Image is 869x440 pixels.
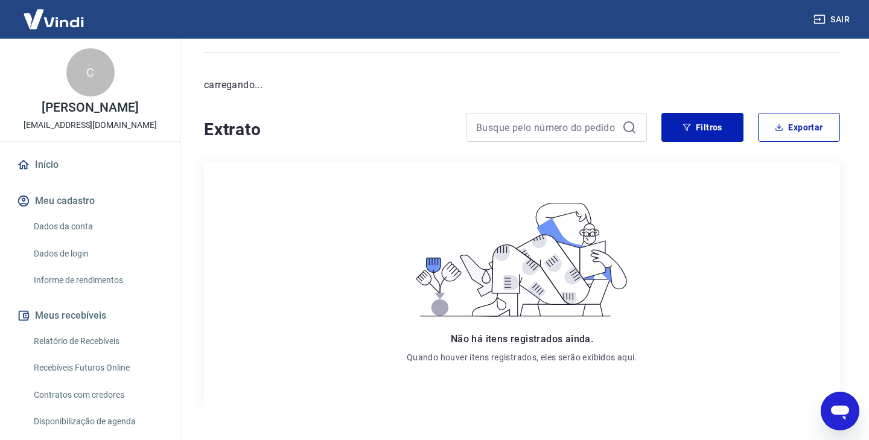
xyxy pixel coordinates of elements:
span: Não há itens registrados ainda. [451,333,593,345]
p: Quando houver itens registrados, eles serão exibidos aqui. [407,351,637,363]
a: Disponibilização de agenda [29,409,166,434]
img: Vindi [14,1,93,37]
a: Dados de login [29,241,166,266]
p: carregando... [204,78,840,92]
button: Exportar [758,113,840,142]
button: Sair [811,8,855,31]
a: Contratos com credores [29,383,166,407]
input: Busque pelo número do pedido [476,118,617,136]
a: Informe de rendimentos [29,268,166,293]
a: Relatório de Recebíveis [29,329,166,354]
p: [PERSON_NAME] [42,101,138,114]
div: C [66,48,115,97]
iframe: Botão para abrir a janela de mensagens [821,392,859,430]
button: Meu cadastro [14,188,166,214]
button: Filtros [661,113,743,142]
h4: Extrato [204,118,451,142]
button: Meus recebíveis [14,302,166,329]
a: Recebíveis Futuros Online [29,356,166,380]
p: [EMAIL_ADDRESS][DOMAIN_NAME] [24,119,157,132]
a: Dados da conta [29,214,166,239]
a: Início [14,151,166,178]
